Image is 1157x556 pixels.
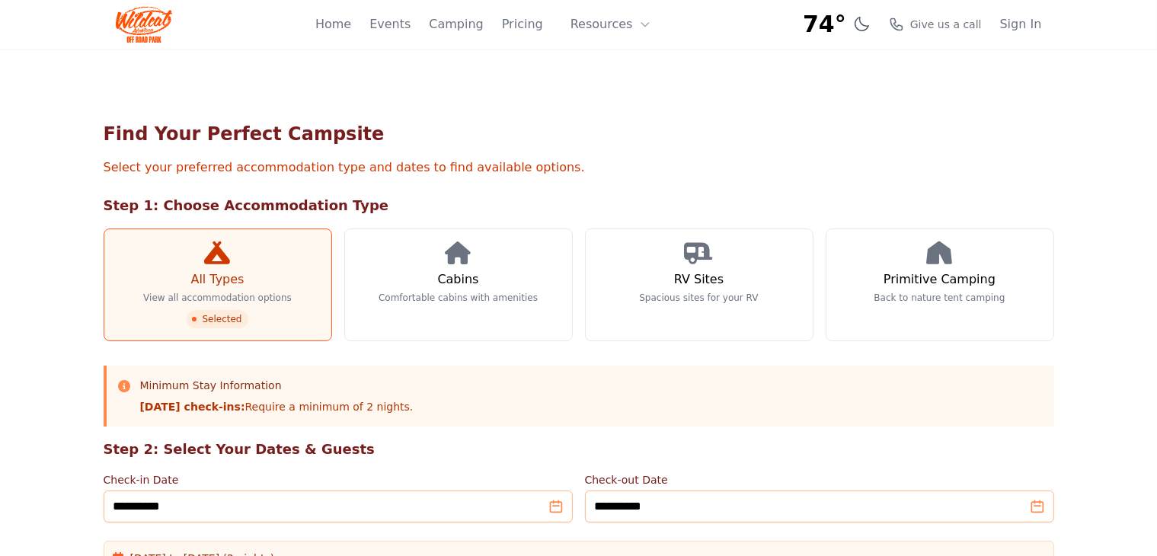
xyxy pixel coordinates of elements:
[826,228,1054,341] a: Primitive Camping Back to nature tent camping
[585,228,813,341] a: RV Sites Spacious sites for your RV
[889,17,982,32] a: Give us a call
[585,472,1054,487] label: Check-out Date
[140,399,414,414] p: Require a minimum of 2 nights.
[674,270,724,289] h3: RV Sites
[639,292,758,304] p: Spacious sites for your RV
[104,228,332,341] a: All Types View all accommodation options Selected
[104,439,1054,460] h2: Step 2: Select Your Dates & Guests
[910,17,982,32] span: Give us a call
[369,15,411,34] a: Events
[140,378,414,393] h3: Minimum Stay Information
[187,310,248,328] span: Selected
[884,270,996,289] h3: Primitive Camping
[502,15,543,34] a: Pricing
[429,15,483,34] a: Camping
[437,270,478,289] h3: Cabins
[561,9,660,40] button: Resources
[379,292,538,304] p: Comfortable cabins with amenities
[104,122,1054,146] h1: Find Your Perfect Campsite
[1000,15,1042,34] a: Sign In
[190,270,244,289] h3: All Types
[104,195,1054,216] h2: Step 1: Choose Accommodation Type
[140,401,245,413] strong: [DATE] check-ins:
[874,292,1005,304] p: Back to nature tent camping
[803,11,846,38] span: 74°
[315,15,351,34] a: Home
[104,472,573,487] label: Check-in Date
[104,158,1054,177] p: Select your preferred accommodation type and dates to find available options.
[116,6,173,43] img: Wildcat Logo
[344,228,573,341] a: Cabins Comfortable cabins with amenities
[143,292,292,304] p: View all accommodation options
